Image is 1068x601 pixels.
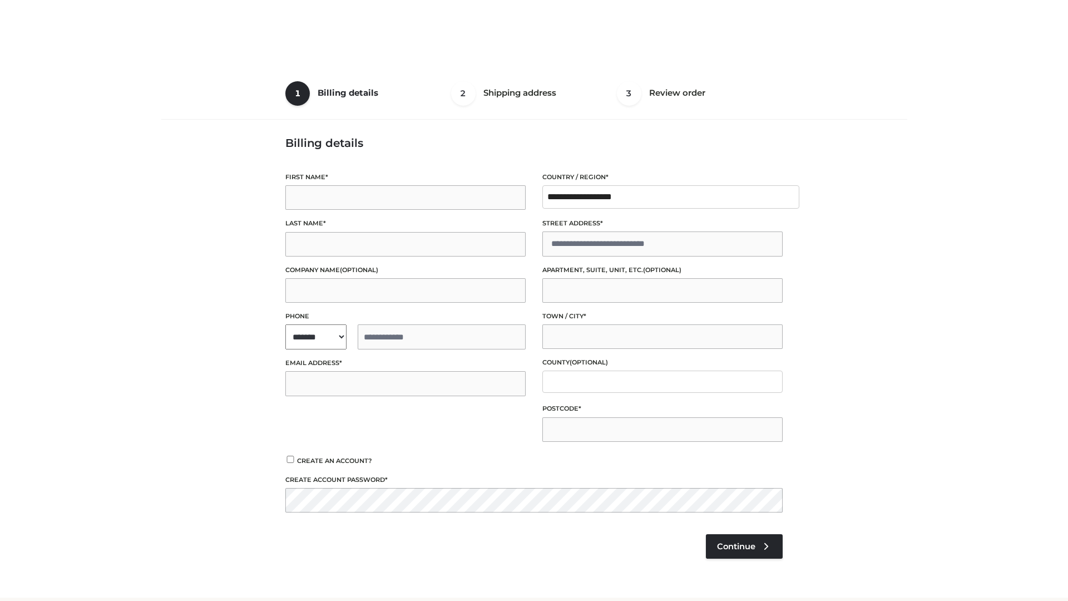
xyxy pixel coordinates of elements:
a: Continue [706,534,783,559]
label: Email address [285,358,526,368]
label: County [542,357,783,368]
span: 1 [285,81,310,106]
span: Continue [717,541,755,551]
span: Billing details [318,87,378,98]
label: Country / Region [542,172,783,183]
label: Street address [542,218,783,229]
span: Shipping address [483,87,556,98]
span: Create an account? [297,457,372,465]
label: Last name [285,218,526,229]
label: Create account password [285,475,783,485]
label: First name [285,172,526,183]
label: Postcode [542,403,783,414]
input: Create an account? [285,456,295,463]
label: Town / City [542,311,783,322]
label: Company name [285,265,526,275]
span: (optional) [570,358,608,366]
span: (optional) [643,266,681,274]
span: 3 [617,81,641,106]
label: Phone [285,311,526,322]
label: Apartment, suite, unit, etc. [542,265,783,275]
span: 2 [451,81,476,106]
span: Review order [649,87,705,98]
span: (optional) [340,266,378,274]
h3: Billing details [285,136,783,150]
